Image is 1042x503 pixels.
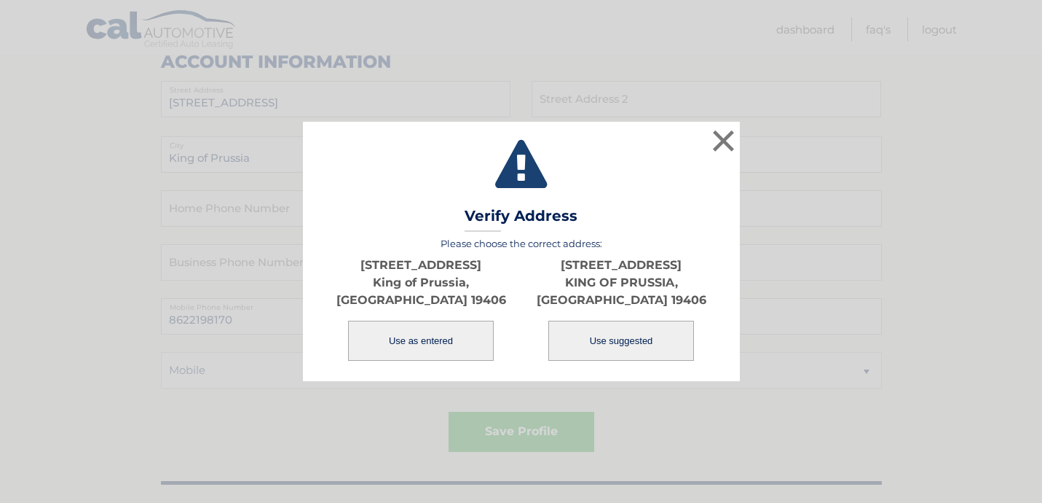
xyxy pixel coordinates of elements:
[321,257,521,309] p: [STREET_ADDRESS] King of Prussia, [GEOGRAPHIC_DATA] 19406
[521,257,722,309] p: [STREET_ADDRESS] KING OF PRUSSIA, [GEOGRAPHIC_DATA] 19406
[348,321,494,361] button: Use as entered
[321,238,722,362] div: Please choose the correct address:
[709,126,738,155] button: ×
[548,321,694,361] button: Use suggested
[465,207,577,233] h3: Verify Address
